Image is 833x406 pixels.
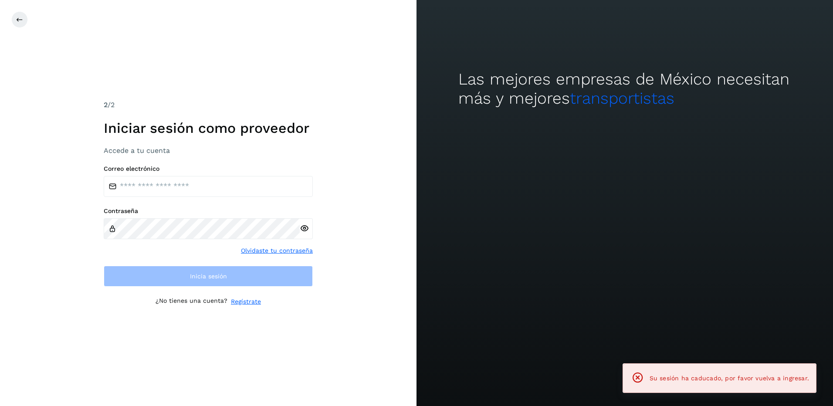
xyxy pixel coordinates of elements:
button: Inicia sesión [104,266,313,287]
a: Regístrate [231,297,261,306]
div: /2 [104,100,313,110]
a: Olvidaste tu contraseña [241,246,313,255]
label: Contraseña [104,207,313,215]
h2: Las mejores empresas de México necesitan más y mejores [458,70,792,108]
span: Su sesión ha caducado, por favor vuelva a ingresar. [650,375,809,382]
span: 2 [104,101,108,109]
span: transportistas [570,89,674,108]
span: Inicia sesión [190,273,227,279]
h3: Accede a tu cuenta [104,146,313,155]
label: Correo electrónico [104,165,313,173]
h1: Iniciar sesión como proveedor [104,120,313,136]
p: ¿No tienes una cuenta? [156,297,227,306]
